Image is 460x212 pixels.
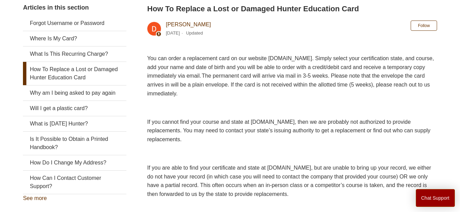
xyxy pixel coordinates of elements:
span: If you are able to find your certificate and state at [DOMAIN_NAME], but are unable to bring up y... [147,165,431,197]
time: 03/04/2024, 09:49 [166,30,180,36]
a: See more [23,195,47,201]
a: Forgot Username or Password [23,16,126,31]
a: [PERSON_NAME] [166,22,211,27]
a: What Is This Recurring Charge? [23,47,126,62]
button: Follow Article [411,21,437,31]
span: You can order a replacement card on our website [DOMAIN_NAME]. Simply select your certification s... [147,55,434,96]
a: Why am I being asked to pay again [23,85,126,101]
span: If you cannot find your course and state at [DOMAIN_NAME], then we are probably not authorized to... [147,119,431,142]
a: Will I get a plastic card? [23,101,126,116]
button: Chat Support [416,189,455,207]
a: Is It Possible to Obtain a Printed Handbook? [23,132,126,155]
a: How Can I Contact Customer Support? [23,171,126,194]
a: How Do I Change My Address? [23,155,126,170]
a: Where Is My Card? [23,31,126,46]
li: Updated [186,30,203,36]
span: Articles in this section [23,4,89,11]
a: How To Replace a Lost or Damaged Hunter Education Card [23,62,126,85]
h2: How To Replace a Lost or Damaged Hunter Education Card [147,3,437,14]
a: What is [DATE] Hunter? [23,116,126,131]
